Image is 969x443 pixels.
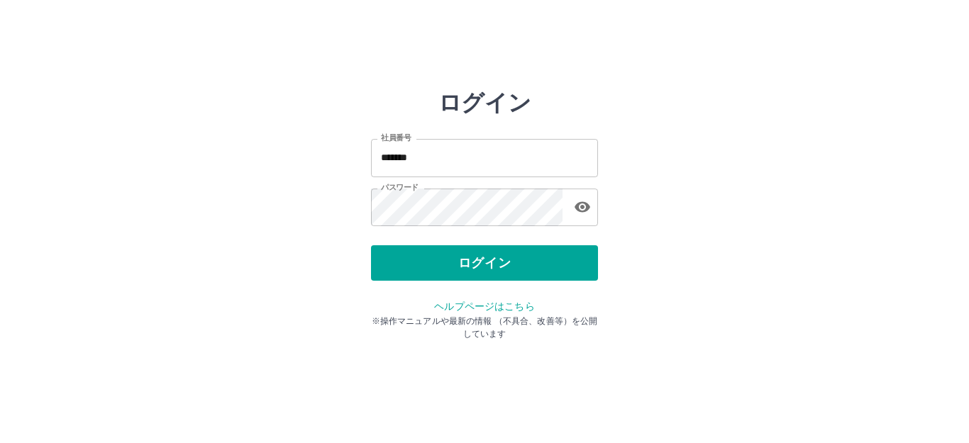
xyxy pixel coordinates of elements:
button: ログイン [371,245,598,281]
a: ヘルプページはこちら [434,301,534,312]
label: 社員番号 [381,133,411,143]
h2: ログイン [438,89,531,116]
label: パスワード [381,182,419,193]
p: ※操作マニュアルや最新の情報 （不具合、改善等）を公開しています [371,315,598,340]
